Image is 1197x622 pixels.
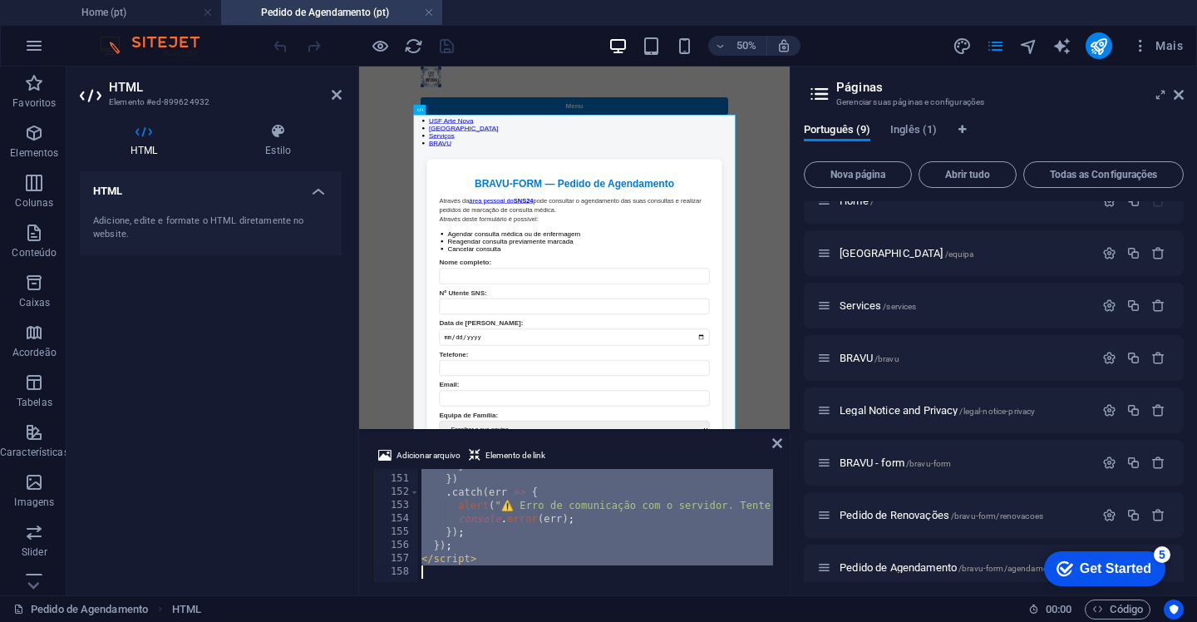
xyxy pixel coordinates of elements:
[836,95,1150,110] h3: Gerenciar suas páginas e configurações
[958,564,1060,573] span: /bravu-form/agendamento
[1028,600,1072,620] h6: Tempo de sessão
[926,170,1009,180] span: Abrir tudo
[123,3,140,20] div: 5
[733,36,760,56] h6: 50%
[840,457,951,469] span: Clique para abrir a página
[14,496,54,509] p: Imagens
[403,36,423,56] button: reload
[840,195,874,207] span: Clique para abrir a página
[49,18,121,33] div: Get Started
[109,80,342,95] h2: HTML
[96,36,220,56] img: Editor Logo
[953,37,972,56] i: Design (Ctrl+Alt+Y)
[17,396,52,409] p: Tabelas
[776,38,791,53] i: Ao redimensionar, ajusta automaticamente o nível de zoom para caber no dispositivo escolhido.
[1019,37,1038,56] i: Navegador
[1102,194,1116,208] div: Configurações
[373,512,420,526] div: 154
[93,215,328,242] div: Adicione, edite e formate o HTML diretamente no website.
[1023,161,1184,188] button: Todas as Configurações
[1052,36,1072,56] button: text_generator
[376,446,463,466] button: Adicionar arquivo
[840,352,899,364] span: Clique para abrir a página
[1031,170,1176,180] span: Todas as Configurações
[370,36,390,56] button: Clique aqui para sair do modo de visualização e continuar editando
[1086,32,1112,59] button: publish
[1102,403,1116,417] div: Configurações
[811,170,904,180] span: Nova página
[835,510,1094,521] div: Pedido de Renovações/bravu-form/renovacoes
[959,407,1035,416] span: /legal-notice-privacy
[883,302,916,311] span: /services
[1102,456,1116,470] div: Configurações
[835,248,1094,259] div: [GEOGRAPHIC_DATA]/equipa
[373,472,420,486] div: 151
[80,123,214,158] h4: HTML
[1151,508,1165,522] div: Remover
[804,161,912,188] button: Nova página
[22,545,47,559] p: Slider
[919,161,1017,188] button: Abrir tudo
[836,80,1184,95] h2: Páginas
[15,196,53,210] p: Colunas
[840,247,973,259] span: Clique para abrir a página
[1151,194,1165,208] div: A página inicial não pode ser excluída
[1126,403,1140,417] div: Duplicar
[1126,194,1140,208] div: Duplicar
[1151,246,1165,260] div: Remover
[840,509,1043,521] span: Clique para abrir a página
[951,511,1043,521] span: /bravu-form/renovacoes
[10,146,58,160] p: Elementos
[109,95,308,110] h3: Elemento #ed-899624932
[986,37,1005,56] i: Páginas (Ctrl+Alt+S)
[1102,508,1116,522] div: Configurações
[870,197,874,206] span: /
[1126,456,1140,470] div: Duplicar
[12,246,57,259] p: Conteúdo
[835,353,1094,363] div: BRAVU/bravu
[1019,36,1039,56] button: navigator
[804,123,1184,155] div: Guia de Idiomas
[1151,299,1165,313] div: Remover
[466,446,548,466] button: Elemento de link
[1126,32,1190,59] button: Mais
[835,195,1094,206] div: Home/
[13,8,135,43] div: Get Started 5 items remaining, 0% complete
[906,459,952,468] span: /bravu-form
[1132,37,1183,54] span: Mais
[1126,351,1140,365] div: Duplicar
[373,565,420,579] div: 158
[1102,351,1116,365] div: Configurações
[986,36,1006,56] button: pages
[221,3,442,22] h4: Pedido de Agendamento (pt)
[874,354,899,363] span: /bravu
[172,600,201,620] nav: breadcrumb
[1126,508,1140,522] div: Duplicar
[1052,37,1071,56] i: AI Writer
[840,561,1060,574] span: Pedido de Agendamento
[1089,37,1108,56] i: Publicar
[373,552,420,565] div: 157
[1057,603,1060,615] span: :
[1164,600,1184,620] button: Usercentrics
[1085,600,1150,620] button: Código
[945,249,974,259] span: /equipa
[13,600,148,620] a: Clique para cancelar a seleção. Clique duas vezes para abrir as Páginas
[12,96,56,110] p: Favoritos
[840,404,1035,417] span: Clique para abrir a página
[835,300,1094,311] div: Services/services
[19,296,51,309] p: Caixas
[1046,600,1071,620] span: 00 00
[80,171,342,201] h4: HTML
[835,405,1094,416] div: Legal Notice and Privacy/legal-notice-privacy
[953,36,973,56] button: design
[485,446,545,466] span: Elemento de link
[1151,351,1165,365] div: Remover
[373,539,420,552] div: 156
[1092,600,1143,620] span: Código
[404,37,423,56] i: Recarregar página
[373,486,420,499] div: 152
[373,499,420,512] div: 153
[835,562,1094,573] div: Pedido de Agendamento/bravu-form/agendamento
[397,446,461,466] span: Adicionar arquivo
